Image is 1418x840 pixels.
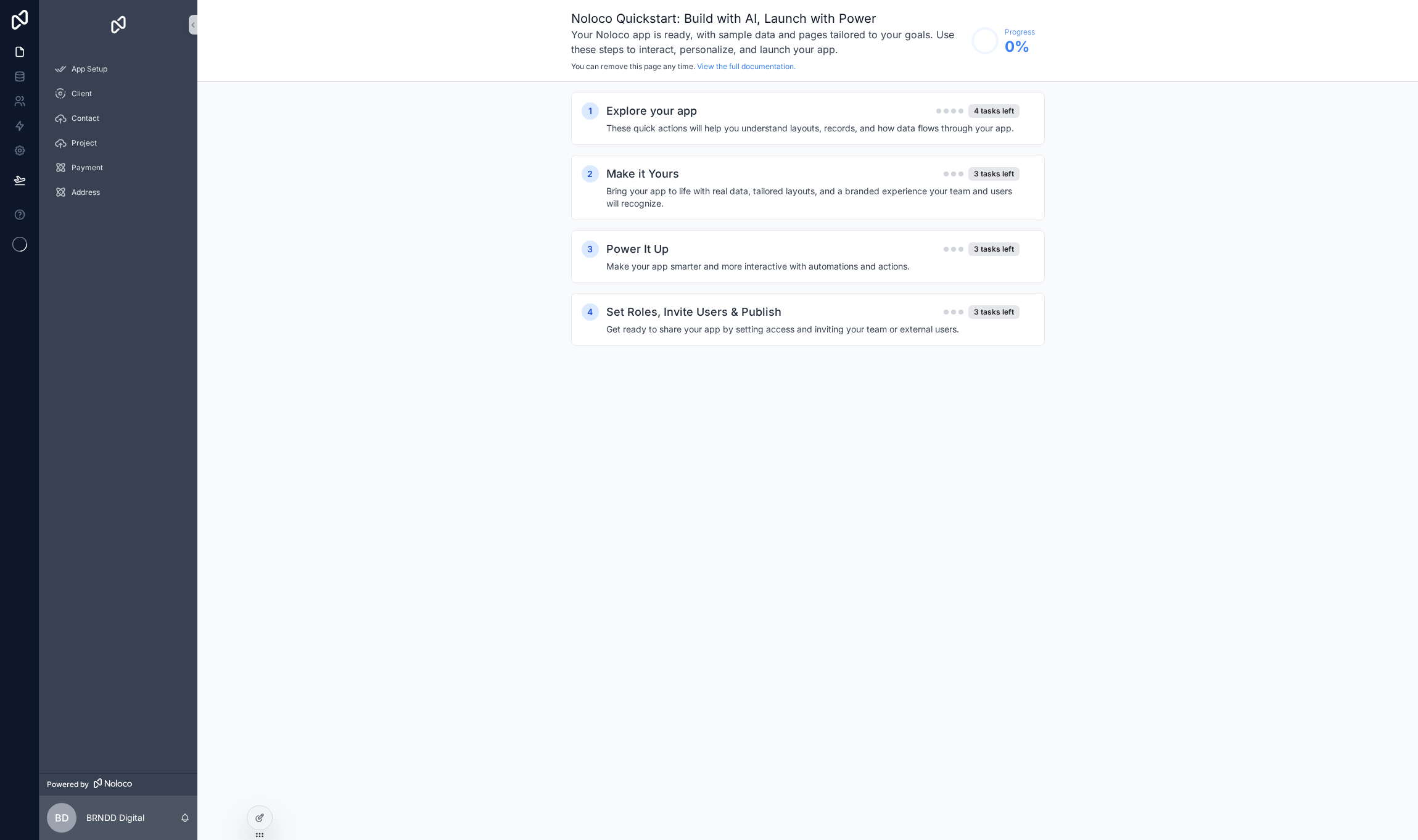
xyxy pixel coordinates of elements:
[72,113,99,123] span: Contact
[39,773,197,796] a: Powered by
[109,15,128,35] img: App logo
[55,810,69,825] span: BD
[1005,37,1035,57] span: 0 %
[86,812,144,824] p: BRNDD Digital
[47,107,190,130] a: Contact
[72,138,97,148] span: Project
[72,64,107,74] span: App Setup
[47,58,190,80] a: App Setup
[1005,27,1035,37] span: Progress
[47,83,190,105] a: Client
[47,181,190,204] a: Address
[697,62,796,71] a: View the full documentation.
[47,132,190,154] a: Project
[72,89,92,99] span: Client
[571,27,965,57] h3: Your Noloco app is ready, with sample data and pages tailored to your goals. Use these steps to i...
[571,62,695,71] span: You can remove this page any time.
[39,49,197,220] div: scrollable content
[571,10,965,27] h1: Noloco Quickstart: Build with AI, Launch with Power
[72,187,100,197] span: Address
[72,163,103,173] span: Payment
[47,157,190,179] a: Payment
[47,780,89,789] span: Powered by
